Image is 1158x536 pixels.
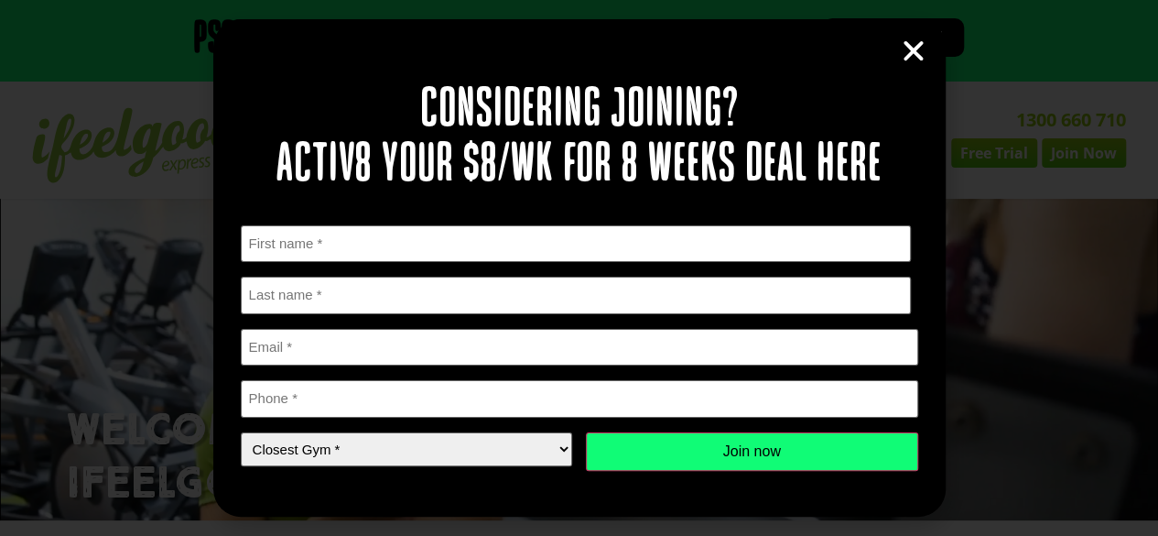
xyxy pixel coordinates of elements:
input: Email * [241,329,918,366]
h2: Considering joining? Activ8 your $8/wk for 8 weeks deal here [241,83,918,193]
a: Close [900,38,927,65]
input: Phone * [241,380,918,418]
input: Last name * [241,277,912,314]
input: First name * [241,225,912,263]
input: Join now [586,432,918,471]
